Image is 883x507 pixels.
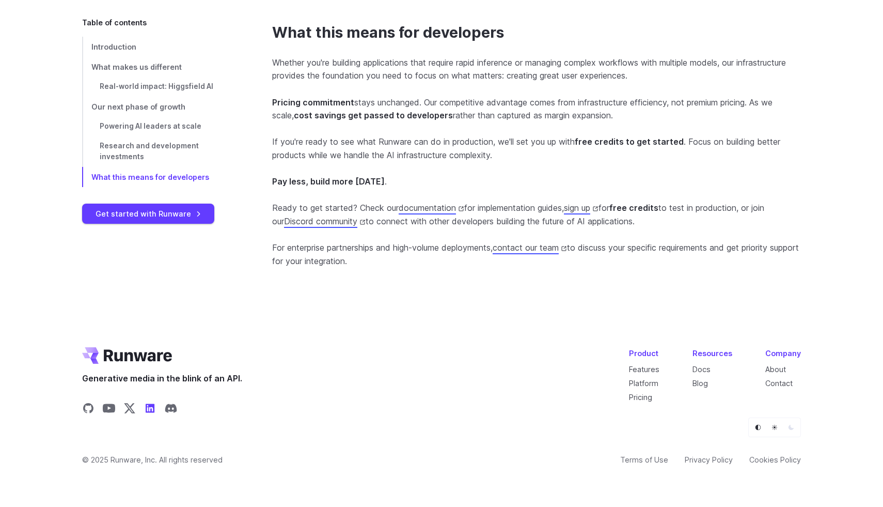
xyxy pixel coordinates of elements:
strong: free credits to get started [575,136,684,147]
a: sign up [564,203,598,213]
a: Share on YouTube [103,402,115,418]
button: Light [767,420,782,435]
div: Resources [692,347,732,359]
span: What this means for developers [91,173,209,181]
strong: cost savings get passed to developers [294,110,453,120]
p: stays unchanged. Our competitive advantage comes from infrastructure efficiency, not premium pric... [272,96,801,122]
p: Whether you're building applications that require rapid inference or managing complex workflows w... [272,56,801,83]
a: Docs [692,365,711,374]
a: Share on Discord [165,402,177,418]
a: Platform [629,379,658,388]
a: Introduction [82,37,239,57]
span: Research and development investments [100,142,199,161]
a: Get started with Runware [82,204,214,224]
strong: Pay less, build more [DATE] [272,176,385,187]
a: Research and development investments [82,136,239,167]
a: Pricing [629,393,652,402]
p: For enterprise partnerships and high-volume deployments, to discuss your specific requirements an... [272,241,801,268]
span: Real-world impact: Higgsfield AI [100,82,213,90]
a: Cookies Policy [749,454,801,466]
a: What this means for developers [82,167,239,187]
a: documentation [399,203,464,213]
span: © 2025 Runware, Inc. All rights reserved [82,454,223,466]
span: Powering AI leaders at scale [100,122,201,130]
div: Company [765,347,801,359]
button: Dark [784,420,798,435]
a: Privacy Policy [685,454,733,466]
a: Features [629,365,659,374]
a: contact our team [493,242,567,253]
a: Go to / [82,347,172,364]
p: . [272,175,801,189]
a: Share on X [123,402,136,418]
ul: Theme selector [748,418,801,437]
a: Real-world impact: Higgsfield AI [82,77,239,97]
a: Blog [692,379,708,388]
a: What makes us different [82,57,239,77]
a: Discord community [284,216,366,226]
a: About [765,365,786,374]
a: What this means for developers [272,24,504,42]
strong: free credits [609,203,658,213]
span: Generative media in the blink of an API. [82,372,242,386]
a: Share on GitHub [82,402,94,418]
button: Default [751,420,765,435]
strong: Pricing commitment [272,97,354,107]
span: Our next phase of growth [91,102,185,111]
p: Ready to get started? Check our for implementation guides, for to test in production, or join our... [272,202,801,228]
span: Table of contents [82,17,147,28]
span: Introduction [91,42,136,51]
p: If you're ready to see what Runware can do in production, we'll set you up with . Focus on buildi... [272,135,801,162]
a: Contact [765,379,793,388]
a: Share on LinkedIn [144,402,156,418]
a: Our next phase of growth [82,97,239,117]
a: Powering AI leaders at scale [82,117,239,136]
a: Terms of Use [620,454,668,466]
div: Product [629,347,659,359]
span: What makes us different [91,63,182,71]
